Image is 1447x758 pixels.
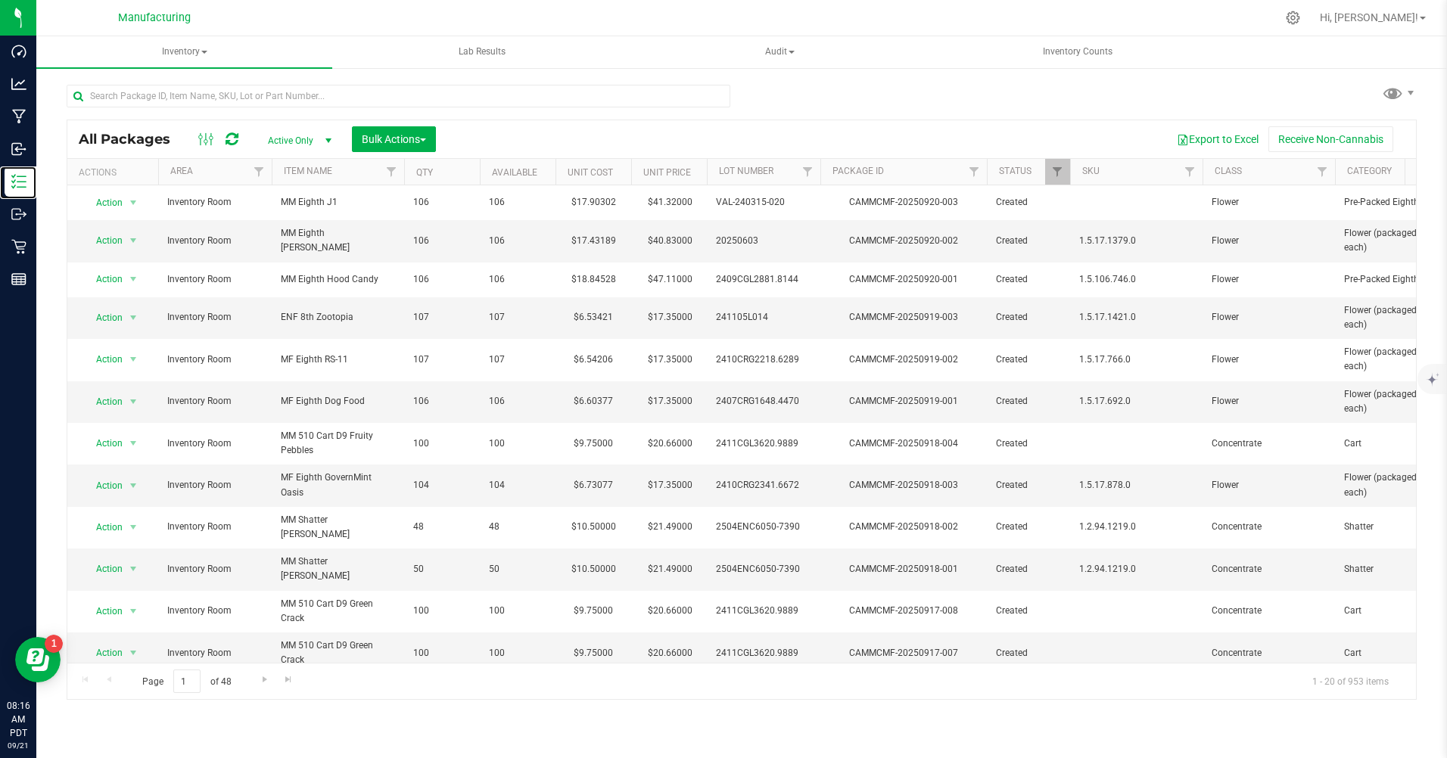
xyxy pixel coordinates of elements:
[489,310,546,325] span: 107
[167,353,263,367] span: Inventory Room
[555,423,631,464] td: $9.75000
[489,234,546,248] span: 106
[82,192,123,213] span: Action
[640,516,700,538] span: $21.49000
[1300,669,1401,692] span: 1 - 20 of 953 items
[640,191,700,213] span: $41.32000
[124,642,143,663] span: select
[124,517,143,538] span: select
[996,646,1061,660] span: Created
[11,239,26,254] inline-svg: Retail
[716,195,811,210] span: VAL-240315-020
[716,394,811,409] span: 2407CRG1648.4470
[82,349,123,370] span: Action
[640,600,700,622] span: $20.66000
[82,642,123,663] span: Action
[719,166,773,176] a: Lot Number
[334,36,630,68] a: Lab Results
[716,272,811,287] span: 2409CGL2881.8144
[489,353,546,367] span: 107
[167,195,263,210] span: Inventory Room
[929,36,1225,68] a: Inventory Counts
[996,562,1061,576] span: Created
[489,562,546,576] span: 50
[413,394,471,409] span: 106
[832,166,884,176] a: Package ID
[1212,520,1326,534] span: Concentrate
[1079,562,1193,576] span: 1.2.94.1219.0
[82,558,123,579] span: Action
[818,234,989,248] div: CAMMCMF-20250920-002
[173,669,201,693] input: 1
[818,394,989,409] div: CAMMCMF-20250919-001
[555,263,631,297] td: $18.84528
[281,272,395,287] span: MM Eighth Hood Candy
[413,520,471,534] span: 48
[1212,394,1326,409] span: Flower
[281,353,395,367] span: MF Eighth RS-11
[124,307,143,328] span: select
[489,272,546,287] span: 106
[11,76,26,92] inline-svg: Analytics
[167,646,263,660] span: Inventory Room
[379,159,404,185] a: Filter
[996,353,1061,367] span: Created
[124,349,143,370] span: select
[1079,353,1193,367] span: 1.5.17.766.0
[716,604,811,618] span: 2411CGL3620.9889
[996,604,1061,618] span: Created
[716,234,811,248] span: 20250603
[568,167,613,178] a: Unit Cost
[818,272,989,287] div: CAMMCMF-20250920-001
[996,394,1061,409] span: Created
[413,234,471,248] span: 106
[555,632,631,674] td: $9.75000
[67,85,730,107] input: Search Package ID, Item Name, SKU, Lot or Part Number...
[82,391,123,412] span: Action
[281,310,395,325] span: ENF 8th Zootopia
[413,562,471,576] span: 50
[1212,195,1326,210] span: Flower
[124,433,143,454] span: select
[716,646,811,660] span: 2411CGL3620.9889
[1079,520,1193,534] span: 1.2.94.1219.0
[36,36,332,68] a: Inventory
[281,555,395,583] span: MM Shatter [PERSON_NAME]
[247,159,272,185] a: Filter
[167,272,263,287] span: Inventory Room
[996,272,1061,287] span: Created
[82,517,123,538] span: Action
[818,353,989,367] div: CAMMCMF-20250919-002
[124,601,143,622] span: select
[79,167,152,178] div: Actions
[1347,166,1392,176] a: Category
[7,699,30,740] p: 08:16 AM PDT
[1082,166,1100,176] a: SKU
[716,436,811,451] span: 2411CGL3620.9889
[281,471,395,499] span: MF Eighth GovernMint Oasis
[413,353,471,367] span: 107
[167,436,263,451] span: Inventory Room
[281,195,395,210] span: MM Eighth J1
[82,475,123,496] span: Action
[1212,478,1326,492] span: Flower
[489,478,546,492] span: 104
[640,269,700,290] span: $47.11000
[170,166,193,176] a: Area
[996,234,1061,248] span: Created
[489,394,546,409] span: 106
[1022,45,1133,58] span: Inventory Counts
[1212,272,1326,287] span: Flower
[82,601,123,622] span: Action
[79,131,185,148] span: All Packages
[633,37,927,67] span: Audit
[555,507,631,548] td: $10.50000
[1212,353,1326,367] span: Flower
[413,604,471,618] span: 100
[632,36,928,68] a: Audit
[413,436,471,451] span: 100
[254,669,275,690] a: Go to the next page
[1268,126,1393,152] button: Receive Non-Cannabis
[15,637,61,682] iframe: Resource center
[124,269,143,290] span: select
